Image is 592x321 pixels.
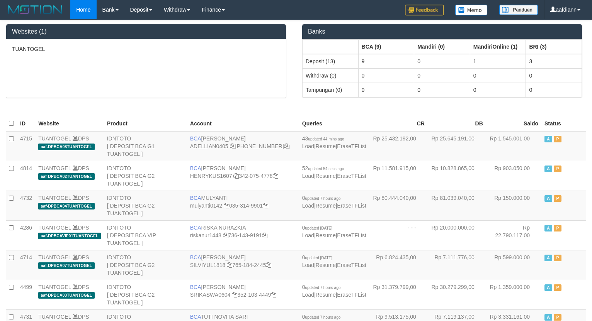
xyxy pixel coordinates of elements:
[35,116,104,131] th: Website
[38,195,71,201] a: TUANTOGEL
[554,195,561,202] span: Paused
[369,116,428,131] th: CR
[337,232,366,238] a: EraseTFList
[17,116,35,131] th: ID
[271,292,276,298] a: Copy 3521034449 to clipboard
[369,280,428,309] td: Rp 31.379.799,00
[104,220,187,250] td: IDNTOTO [ DEPOSIT BCA VIP TUANTOGEL ]
[486,131,541,161] td: Rp 1.545.001,00
[302,173,314,179] a: Load
[227,262,232,268] a: Copy SILVIYUL1818 to clipboard
[544,195,552,202] span: Active
[35,250,104,280] td: DPS
[38,144,94,150] span: aaf-DPBCA08TUANTOGEL
[369,220,428,250] td: - - -
[12,28,280,35] h3: Websites (1)
[187,131,299,161] td: [PERSON_NAME] [PHONE_NUMBER]
[305,196,341,201] span: updated 7 hours ago
[224,203,229,209] a: Copy mulyanti0142 to clipboard
[17,280,35,309] td: 4499
[104,280,187,309] td: IDNTOTO [ DEPOSIT BCA G2 TUANTOGEL ]
[17,250,35,280] td: 4714
[38,262,94,269] span: aaf-DPBCA07TUANTOGEL
[337,173,366,179] a: EraseTFList
[369,250,428,280] td: Rp 6.824.435,00
[35,131,104,161] td: DPS
[190,284,201,290] span: BCA
[316,203,336,209] a: Resume
[455,5,488,15] img: Button%20Memo.svg
[305,226,332,230] span: updated [DATE]
[470,83,526,97] td: 0
[190,232,221,238] a: riskanur1448
[414,83,470,97] td: 0
[35,191,104,220] td: DPS
[35,161,104,191] td: DPS
[316,262,336,268] a: Resume
[302,143,314,149] a: Load
[223,232,228,238] a: Copy riskanur1448 to clipboard
[544,314,552,321] span: Active
[38,314,71,320] a: TUANTOGEL
[38,284,71,290] a: TUANTOGEL
[302,254,366,268] span: | |
[38,225,71,231] a: TUANTOGEL
[544,225,552,231] span: Active
[17,131,35,161] td: 4715
[405,5,444,15] img: Feedback.jpg
[17,161,35,191] td: 4814
[190,292,231,298] a: SRIKASWA0604
[38,292,94,299] span: aaf-DPBCA03TUANTOGEL
[190,135,201,142] span: BCA
[554,255,561,261] span: Paused
[262,232,267,238] a: Copy 7361439191 to clipboard
[303,54,359,69] td: Deposit (13)
[230,143,235,149] a: Copy ADELLIAN0405 to clipboard
[104,131,187,161] td: IDNTOTO [ DEPOSIT BCA G1 TUANTOGEL ]
[554,225,561,231] span: Paused
[302,254,332,260] span: 0
[6,4,65,15] img: MOTION_logo.png
[190,195,201,201] span: BCA
[302,262,314,268] a: Load
[358,68,414,83] td: 0
[190,314,201,320] span: BCA
[337,203,366,209] a: EraseTFList
[486,191,541,220] td: Rp 150.000,00
[273,173,278,179] a: Copy 3420754778 to clipboard
[470,39,526,54] th: Group: activate to sort column ascending
[104,116,187,131] th: Product
[428,161,486,191] td: Rp 10.828.865,00
[302,135,344,142] span: 43
[302,225,366,238] span: | |
[428,116,486,131] th: DB
[38,173,94,180] span: aaf-DPBCA02TUANTOGEL
[17,220,35,250] td: 4286
[302,203,314,209] a: Load
[190,262,226,268] a: SILVIYUL1818
[541,116,586,131] th: Status
[486,116,541,131] th: Saldo
[544,255,552,261] span: Active
[316,292,336,298] a: Resume
[526,83,582,97] td: 0
[308,28,576,35] h3: Banks
[302,195,366,209] span: | |
[428,280,486,309] td: Rp 30.279.299,00
[526,39,582,54] th: Group: activate to sort column ascending
[233,173,239,179] a: Copy HENRYKUS1607 to clipboard
[104,161,187,191] td: IDNTOTO [ DEPOSIT BCA G2 TUANTOGEL ]
[305,256,332,260] span: updated [DATE]
[486,220,541,250] td: Rp 22.790.117,00
[187,116,299,131] th: Account
[266,262,271,268] a: Copy 7651842445 to clipboard
[358,83,414,97] td: 0
[302,165,344,171] span: 52
[38,254,71,260] a: TUANTOGEL
[308,167,344,171] span: updated 54 secs ago
[190,143,228,149] a: ADELLIAN0405
[428,220,486,250] td: Rp 20.000.000,00
[17,191,35,220] td: 4732
[302,195,341,201] span: 0
[302,284,341,290] span: 0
